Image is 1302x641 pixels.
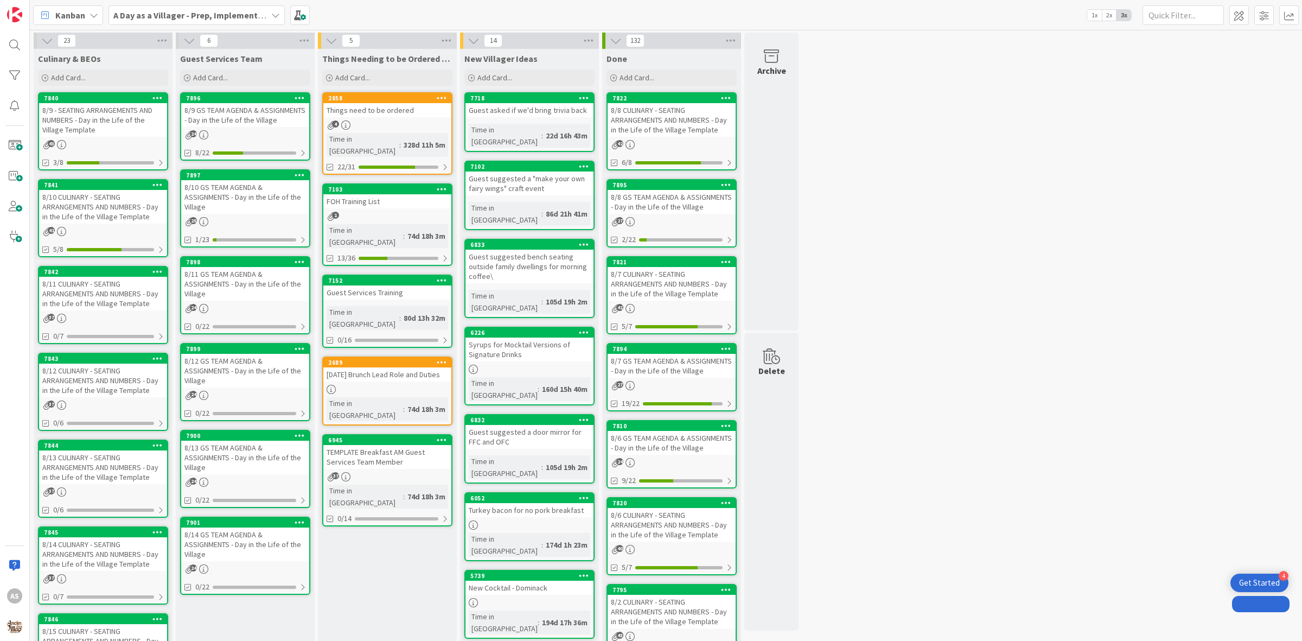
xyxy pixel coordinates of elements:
span: 42 [616,140,623,147]
input: Quick Filter... [1143,5,1224,25]
div: 8/8 CULINARY - SEATING ARRANGEMENTS AND NUMBERS - Day in the Life of the Village Template [608,103,736,137]
span: Kanban [55,9,85,22]
a: 7102Guest suggested a "make your own fairy wings" craft eventTime in [GEOGRAPHIC_DATA]:86d 21h 41m [464,161,595,230]
div: 6945TEMPLATE Breakfast AM Guest Services Team Member [323,435,451,469]
div: 7841 [44,181,167,189]
span: 6 [200,34,218,47]
span: 14 [484,34,502,47]
span: Add Card... [335,73,370,82]
div: 7846 [44,615,167,623]
a: 78448/13 CULINARY - SEATING ARRANGEMENTS AND NUMBERS - Day in the Life of the Village Template0/6 [38,440,168,518]
div: 7843 [44,355,167,363]
div: 6832Guest suggested a door mirror for FFC and OFC [465,415,593,449]
div: 8/12 CULINARY - SEATING ARRANGEMENTS AND NUMBERS - Day in the Life of the Village Template [39,364,167,397]
span: 27 [616,217,623,224]
div: 7843 [39,354,167,364]
div: 328d 11h 5m [401,139,448,151]
span: : [538,617,539,629]
div: 6833 [470,241,593,249]
div: AS [7,588,22,604]
span: 40 [616,545,623,552]
a: 7103FOH Training ListTime in [GEOGRAPHIC_DATA]:74d 18h 3m13/36 [322,183,452,266]
div: 7841 [39,180,167,190]
div: 86d 21h 41m [543,208,590,220]
span: 41 [48,227,55,234]
span: 1x [1087,10,1102,21]
div: 7810 [608,421,736,431]
div: Guest Services Training [323,285,451,300]
div: 78978/10 GS TEAM AGENDA & ASSIGNMENTS - Day in the Life of the Village [181,170,309,214]
div: 8/14 CULINARY - SEATING ARRANGEMENTS AND NUMBERS - Day in the Life of the Village Template [39,537,167,571]
div: 7840 [44,94,167,102]
span: Add Card... [477,73,512,82]
div: 6945 [323,435,451,445]
span: : [541,296,543,308]
div: 7894 [608,344,736,354]
a: 6833Guest suggested bench seating outside family dwellings for morning coffee\Time in [GEOGRAPHIC... [464,239,595,318]
div: 8/6 GS TEAM AGENDA & ASSIGNMENTS - Day in the Life of the Village [608,431,736,455]
div: 78988/11 GS TEAM AGENDA & ASSIGNMENTS - Day in the Life of the Village [181,257,309,301]
div: 74d 18h 3m [405,403,448,415]
span: 3x [1116,10,1131,21]
span: 8/22 [195,147,209,158]
a: 78458/14 CULINARY - SEATING ARRANGEMENTS AND NUMBERS - Day in the Life of the Village Template0/7 [38,526,168,605]
span: Done [607,53,627,64]
span: : [399,312,401,324]
div: 78998/12 GS TEAM AGENDA & ASSIGNMENTS - Day in the Life of the Village [181,344,309,388]
span: 41 [616,304,623,311]
div: 7103 [323,185,451,194]
a: 78958/8 GS TEAM AGENDA & ASSIGNMENTS - Day in the Life of the Village2/22 [607,179,737,247]
span: 24 [190,304,197,311]
div: 78408/9 - SEATING ARRANGEMENTS AND NUMBERS - Day in the Life of the Village Template [39,93,167,137]
div: Time in [GEOGRAPHIC_DATA] [327,306,399,330]
span: 132 [626,34,644,47]
span: 0/16 [337,334,352,346]
div: New Cocktail - Dominack [465,581,593,595]
div: 8/13 CULINARY - SEATING ARRANGEMENTS AND NUMBERS - Day in the Life of the Village Template [39,450,167,484]
a: 78978/10 GS TEAM AGENDA & ASSIGNMENTS - Day in the Life of the Village1/23 [180,169,310,247]
div: 8/8 GS TEAM AGENDA & ASSIGNMENTS - Day in the Life of the Village [608,190,736,214]
div: 7821 [612,258,736,266]
span: 25 [190,217,197,224]
div: 174d 1h 23m [543,539,590,551]
div: 78218/7 CULINARY - SEATING ARRANGEMENTS AND NUMBERS - Day in the Life of the Village Template [608,257,736,301]
div: 7897 [181,170,309,180]
div: Guest suggested bench seating outside family dwellings for morning coffee\ [465,250,593,283]
span: 19/22 [622,398,640,409]
div: 7102 [465,162,593,172]
span: 27 [616,381,623,388]
a: 7718Guest asked if we'd bring trivia backTime in [GEOGRAPHIC_DATA]:22d 16h 43m [464,92,595,152]
div: 4 [1279,571,1288,581]
div: 80d 13h 32m [401,312,448,324]
span: 24 [616,458,623,465]
div: 78108/6 GS TEAM AGENDA & ASSIGNMENTS - Day in the Life of the Village [608,421,736,455]
div: 6226 [470,329,593,337]
div: Get Started [1239,577,1280,588]
div: 77958/2 CULINARY - SEATING ARRANGEMENTS AND NUMBERS - Day in the Life of the Village Template [608,585,736,629]
div: 74d 18h 3m [405,491,448,503]
div: Time in [GEOGRAPHIC_DATA] [469,533,541,557]
div: 6833Guest suggested bench seating outside family dwellings for morning coffee\ [465,240,593,283]
div: Guest suggested a door mirror for FFC and OFC [465,425,593,449]
a: 6832Guest suggested a door mirror for FFC and OFCTime in [GEOGRAPHIC_DATA]:105d 19h 2m [464,414,595,484]
div: 5739 [470,572,593,580]
div: 79018/14 GS TEAM AGENDA & ASSIGNMENTS - Day in the Life of the Village [181,518,309,561]
div: 7718Guest asked if we'd bring trivia back [465,93,593,117]
div: 7845 [39,528,167,537]
span: New Villager Ideas [464,53,538,64]
div: 8/11 CULINARY - SEATING ARRANGEMENTS AND NUMBERS - Day in the Life of the Village Template [39,277,167,310]
span: Things Needing to be Ordered - PUT IN CARD, Don't make new card [322,53,452,64]
span: : [399,139,401,151]
span: 0/22 [195,321,209,332]
span: 0/22 [195,408,209,419]
a: 78218/7 CULINARY - SEATING ARRANGEMENTS AND NUMBERS - Day in the Life of the Village Template5/7 [607,256,737,334]
a: 7152Guest Services TrainingTime in [GEOGRAPHIC_DATA]:80d 13h 32m0/16 [322,275,452,348]
a: 6945TEMPLATE Breakfast AM Guest Services Team MemberTime in [GEOGRAPHIC_DATA]:74d 18h 3m0/14 [322,434,452,526]
div: 6945 [328,436,451,444]
div: 7795 [608,585,736,595]
b: A Day as a Villager - Prep, Implement and Execute [113,10,307,21]
span: Guest Services Team [180,53,263,64]
span: 24 [190,478,197,485]
div: 7895 [608,180,736,190]
a: 5739New Cocktail - DominackTime in [GEOGRAPHIC_DATA]:194d 17h 36m [464,570,595,639]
